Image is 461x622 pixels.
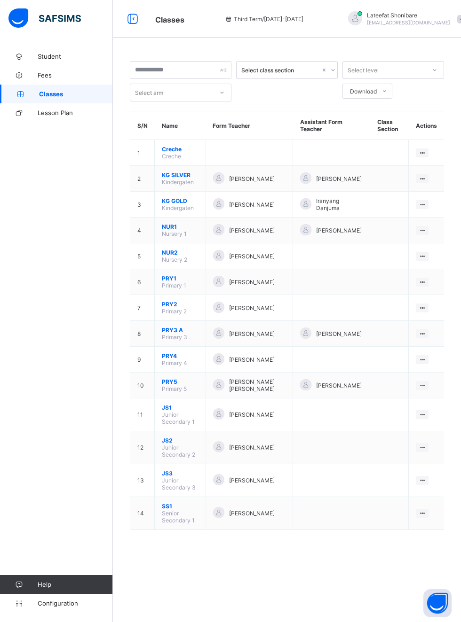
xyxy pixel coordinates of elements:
button: Open asap [423,589,452,617]
span: Fees [38,71,113,79]
span: KG GOLD [162,197,199,204]
span: SS1 [162,503,199,510]
span: JS3 [162,470,199,477]
th: Actions [409,111,444,140]
span: [PERSON_NAME] [316,175,362,182]
span: Creche [162,153,181,160]
span: [PERSON_NAME] [316,382,362,389]
span: [PERSON_NAME] [229,477,275,484]
span: [PERSON_NAME] [229,201,275,208]
th: Assistant Form Teacher [293,111,370,140]
span: Nursery 1 [162,230,187,237]
span: PRY3 A [162,327,199,334]
td: 1 [130,140,155,166]
span: Primary 3 [162,334,187,341]
span: Lesson Plan [38,109,113,117]
span: [PERSON_NAME] [229,227,275,234]
span: [PERSON_NAME] [229,411,275,418]
td: 9 [130,347,155,373]
span: Classes [39,90,113,98]
th: Form Teacher [206,111,293,140]
span: JS1 [162,404,199,411]
span: NUR1 [162,223,199,230]
td: 12 [130,431,155,464]
td: 7 [130,295,155,321]
span: [PERSON_NAME] [229,304,275,311]
span: [PERSON_NAME] [229,175,275,182]
td: 13 [130,464,155,497]
span: KG SILVER [162,171,199,179]
span: session/term information [224,16,303,23]
td: 2 [130,166,155,192]
span: Primary 2 [162,308,187,315]
span: Primary 1 [162,282,186,289]
span: [PERSON_NAME] [229,279,275,286]
div: Select class section [241,67,320,74]
span: [PERSON_NAME] [316,330,362,337]
span: Configuration [38,599,112,607]
td: 4 [130,218,155,243]
span: Kindergaten [162,204,194,211]
td: 6 [130,269,155,295]
span: PRY2 [162,301,199,308]
td: 3 [130,192,155,218]
span: Classes [155,15,184,24]
span: Junior Secondary 2 [162,444,195,458]
span: [PERSON_NAME] [229,510,275,517]
span: Nursery 2 [162,256,187,263]
span: [PERSON_NAME] [PERSON_NAME] [229,378,286,392]
span: Senior Secondary 1 [162,510,195,524]
td: 8 [130,321,155,347]
span: NUR2 [162,249,199,256]
th: Name [155,111,206,140]
span: Junior Secondary 1 [162,411,195,425]
span: [PERSON_NAME] [229,444,275,451]
th: Class Section [370,111,409,140]
span: PRY4 [162,352,199,359]
div: Select level [348,61,379,79]
img: safsims [8,8,81,28]
span: PRY1 [162,275,199,282]
span: Iranyang Danjuma [316,197,363,211]
td: 5 [130,243,155,269]
span: [PERSON_NAME] [316,227,362,234]
span: Lateefat Shonibare [367,12,450,19]
td: 14 [130,497,155,530]
span: Primary 4 [162,359,187,366]
span: Junior Secondary 3 [162,477,196,491]
span: Download [350,88,377,95]
td: 11 [130,398,155,431]
span: [PERSON_NAME] [229,253,275,260]
span: Creche [162,146,199,153]
span: [PERSON_NAME] [229,330,275,337]
span: [PERSON_NAME] [229,356,275,363]
span: JS2 [162,437,199,444]
span: Kindergaten [162,179,194,186]
span: [EMAIL_ADDRESS][DOMAIN_NAME] [367,20,450,25]
span: PRY5 [162,378,199,385]
span: Help [38,581,112,588]
span: Student [38,53,113,60]
span: Primary 5 [162,385,187,392]
th: S/N [130,111,155,140]
div: Select arm [135,84,163,101]
td: 10 [130,373,155,398]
